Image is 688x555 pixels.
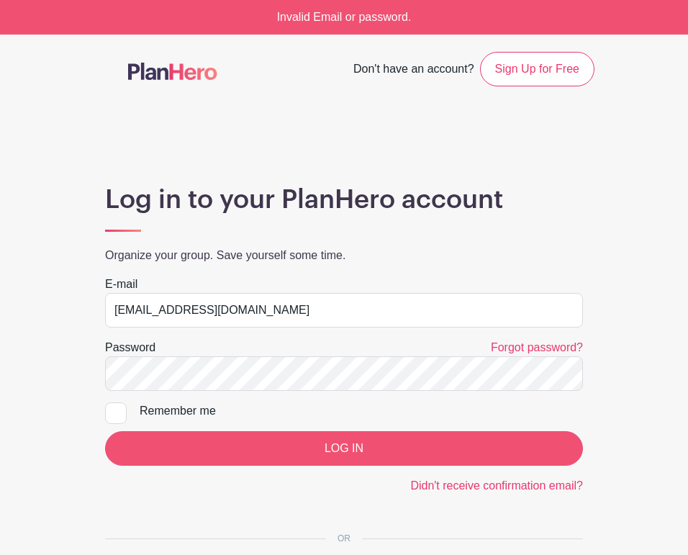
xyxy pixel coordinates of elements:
[353,55,474,86] span: Don't have an account?
[105,276,137,293] label: E-mail
[105,293,583,328] input: e.g. julie@eventco.com
[105,339,155,356] label: Password
[105,184,583,216] h1: Log in to your PlanHero account
[128,63,217,80] img: logo-507f7623f17ff9eddc593b1ce0a138ce2505c220e1c5a4e2b4648c50719b7d32.svg
[105,247,583,264] p: Organize your group. Save yourself some time.
[410,479,583,492] a: Didn't receive confirmation email?
[105,431,583,466] input: LOG IN
[326,533,362,543] span: OR
[140,402,583,420] div: Remember me
[480,52,594,86] a: Sign Up for Free
[491,341,583,353] a: Forgot password?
